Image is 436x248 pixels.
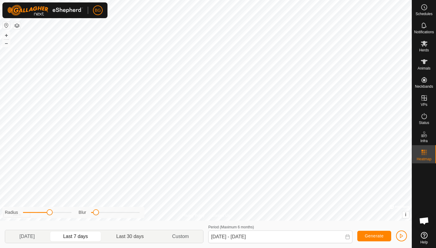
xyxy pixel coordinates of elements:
label: Period (Maximum 6 months) [208,225,254,229]
span: Help [420,240,428,244]
span: Notifications [414,30,434,34]
label: Blur [79,209,86,216]
span: Schedules [415,12,432,16]
span: Generate [365,233,384,238]
span: Herds [419,48,429,52]
button: Generate [357,231,391,241]
button: + [3,32,10,39]
div: Open chat [415,212,433,230]
a: Privacy Policy [182,213,205,218]
img: Gallagher Logo [7,5,83,16]
span: Last 7 days [63,233,88,240]
span: Infra [420,139,428,143]
label: Radius [5,209,18,216]
span: VPs [421,103,427,106]
span: Status [419,121,429,125]
a: Help [412,230,436,246]
span: Last 30 days [116,233,144,240]
span: Heatmap [417,157,431,161]
button: i [402,211,409,218]
button: Reset Map [3,22,10,29]
a: Contact Us [212,213,230,218]
button: Map Layers [13,22,21,29]
span: Custom [172,233,189,240]
span: Animals [418,67,431,70]
span: BG [95,7,101,14]
span: Neckbands [415,85,433,88]
button: – [3,40,10,47]
span: i [405,212,406,217]
span: [DATE] [19,233,35,240]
